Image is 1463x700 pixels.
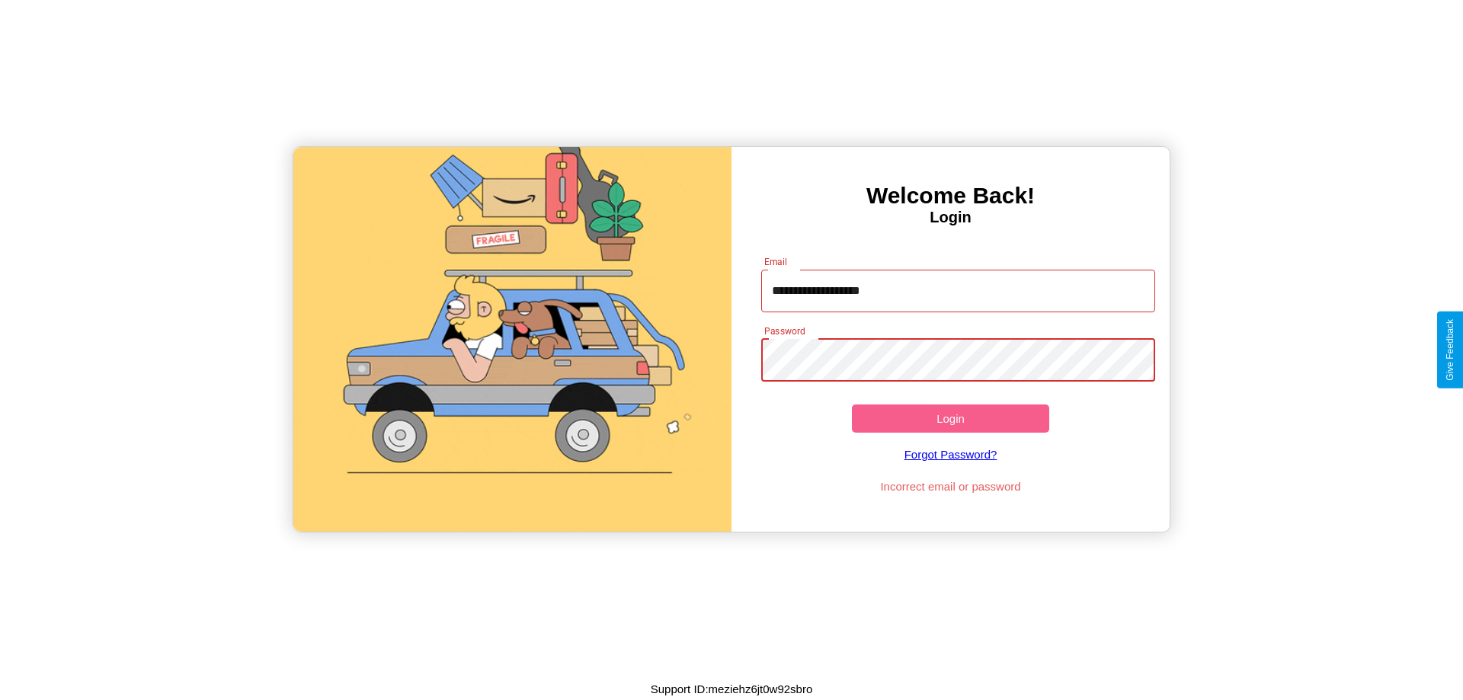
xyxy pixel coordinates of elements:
[754,476,1148,497] p: Incorrect email or password
[731,183,1170,209] h3: Welcome Back!
[1445,319,1455,381] div: Give Feedback
[754,433,1148,476] a: Forgot Password?
[651,679,813,699] p: Support ID: meziehz6jt0w92sbro
[764,255,788,268] label: Email
[731,209,1170,226] h4: Login
[293,147,731,532] img: gif
[764,324,805,337] label: Password
[852,404,1049,433] button: Login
